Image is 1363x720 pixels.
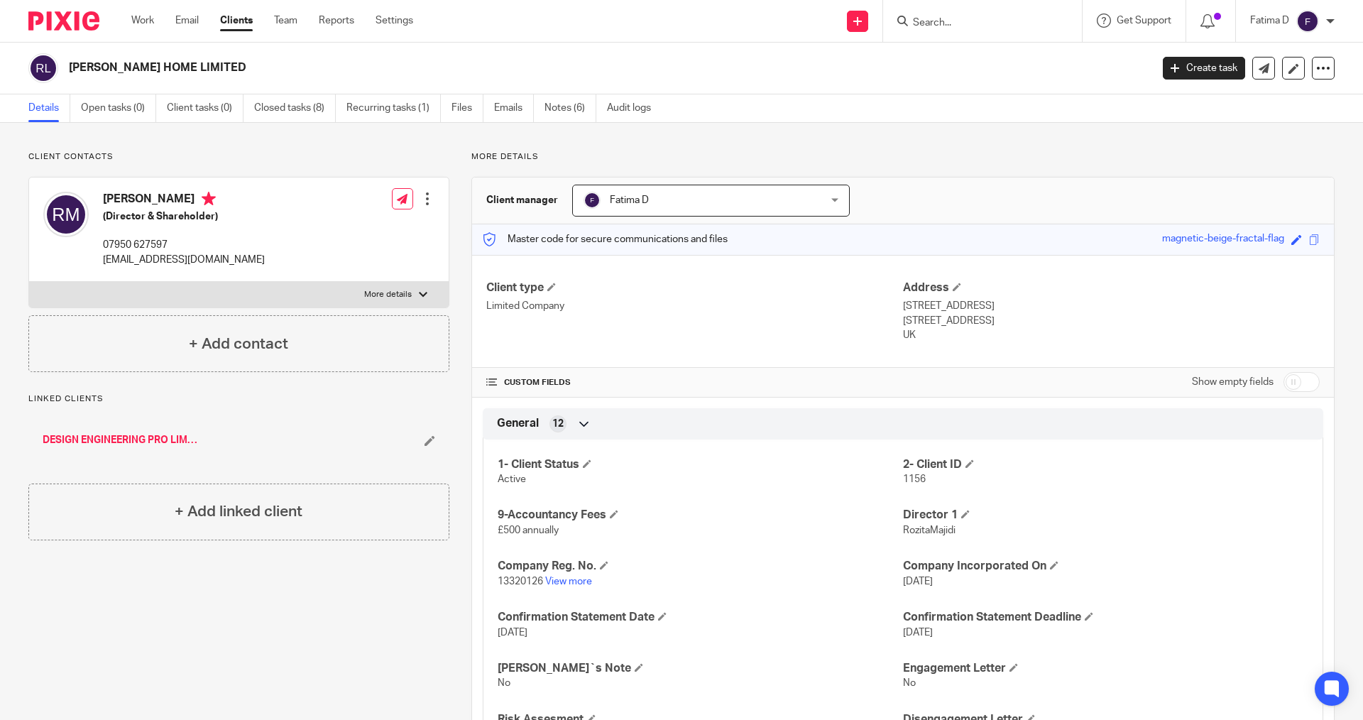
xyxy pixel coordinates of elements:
[175,13,199,28] a: Email
[1250,13,1289,28] p: Fatima D
[346,94,441,122] a: Recurring tasks (1)
[498,525,559,535] span: £500 annually
[498,661,903,676] h4: [PERSON_NAME]`s Note
[189,333,288,355] h4: + Add contact
[483,232,728,246] p: Master code for secure communications and files
[903,525,956,535] span: RozitaMajidi
[610,195,649,205] span: Fatima D
[498,610,903,625] h4: Confirmation Statement Date
[202,192,216,206] i: Primary
[545,577,592,587] a: View more
[131,13,154,28] a: Work
[903,678,916,688] span: No
[471,151,1335,163] p: More details
[497,416,539,431] span: General
[486,193,558,207] h3: Client manager
[167,94,243,122] a: Client tasks (0)
[1163,57,1245,80] a: Create task
[103,192,265,209] h4: [PERSON_NAME]
[903,559,1308,574] h4: Company Incorporated On
[544,94,596,122] a: Notes (6)
[903,508,1308,523] h4: Director 1
[498,628,527,638] span: [DATE]
[903,610,1308,625] h4: Confirmation Statement Deadline
[552,417,564,431] span: 12
[28,53,58,83] img: svg%3E
[498,577,543,587] span: 13320126
[607,94,662,122] a: Audit logs
[28,11,99,31] img: Pixie
[903,299,1320,313] p: [STREET_ADDRESS]
[364,289,412,300] p: More details
[376,13,413,28] a: Settings
[494,94,534,122] a: Emails
[319,13,354,28] a: Reports
[451,94,483,122] a: Files
[903,474,926,484] span: 1156
[28,151,449,163] p: Client contacts
[498,474,526,484] span: Active
[43,192,89,237] img: svg%3E
[28,393,449,405] p: Linked clients
[912,17,1039,30] input: Search
[1192,375,1274,389] label: Show empty fields
[498,678,510,688] span: No
[903,328,1320,342] p: UK
[486,280,903,295] h4: Client type
[498,559,903,574] h4: Company Reg. No.
[1296,10,1319,33] img: svg%3E
[103,209,265,224] h5: (Director & Shareholder)
[498,508,903,523] h4: 9-Accountancy Fees
[1117,16,1171,26] span: Get Support
[1162,231,1284,248] div: magnetic-beige-fractal-flag
[43,433,199,447] a: DESIGN ENGINEERING PRO LIMITED
[903,280,1320,295] h4: Address
[903,628,933,638] span: [DATE]
[220,13,253,28] a: Clients
[486,377,903,388] h4: CUSTOM FIELDS
[903,457,1308,472] h4: 2- Client ID
[254,94,336,122] a: Closed tasks (8)
[81,94,156,122] a: Open tasks (0)
[903,661,1308,676] h4: Engagement Letter
[28,94,70,122] a: Details
[103,253,265,267] p: [EMAIL_ADDRESS][DOMAIN_NAME]
[103,238,265,252] p: 07950 627597
[584,192,601,209] img: svg%3E
[903,314,1320,328] p: [STREET_ADDRESS]
[498,457,903,472] h4: 1- Client Status
[69,60,927,75] h2: [PERSON_NAME] HOME LIMITED
[903,577,933,587] span: [DATE]
[175,501,302,523] h4: + Add linked client
[486,299,903,313] p: Limited Company
[274,13,297,28] a: Team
